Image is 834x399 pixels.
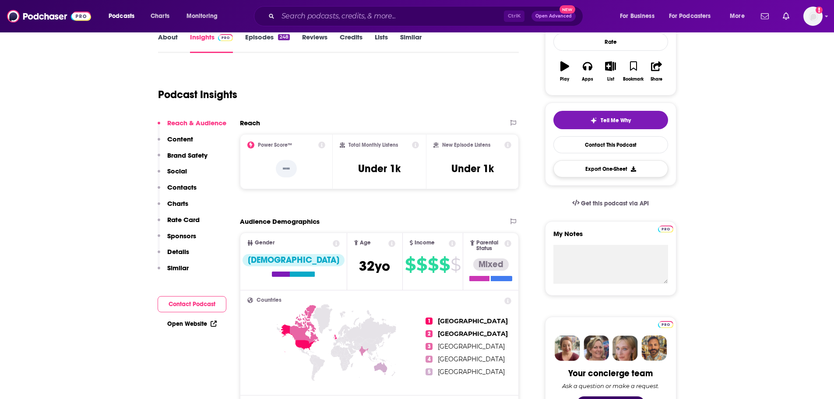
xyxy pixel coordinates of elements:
p: Brand Safety [167,151,208,159]
button: Apps [576,56,599,87]
div: [DEMOGRAPHIC_DATA] [243,254,345,266]
a: Pro website [658,224,673,233]
div: Mixed [473,258,509,271]
h2: New Episode Listens [442,142,490,148]
a: Pro website [658,320,673,328]
h1: Podcast Insights [158,88,237,101]
div: 248 [278,34,289,40]
button: Charts [158,199,188,215]
button: Social [158,167,187,183]
span: $ [416,258,427,272]
img: Podchaser Pro [658,321,673,328]
span: $ [428,258,438,272]
img: Podchaser Pro [218,34,233,41]
button: Similar [158,264,189,280]
img: Barbara Profile [584,335,609,361]
h2: Total Monthly Listens [348,142,398,148]
p: -- [276,160,297,177]
div: List [607,77,614,82]
img: Jules Profile [612,335,638,361]
p: Similar [167,264,189,272]
a: Reviews [302,33,327,53]
span: Income [415,240,435,246]
span: [GEOGRAPHIC_DATA] [438,355,505,363]
button: Rate Card [158,215,200,232]
p: Charts [167,199,188,208]
a: Open Website [167,320,217,328]
button: List [599,56,622,87]
span: Open Advanced [535,14,572,18]
a: About [158,33,178,53]
button: Details [158,247,189,264]
span: Countries [257,297,282,303]
a: Contact This Podcast [553,136,668,153]
div: Share [651,77,662,82]
span: [GEOGRAPHIC_DATA] [438,330,508,338]
div: Bookmark [623,77,644,82]
span: $ [439,258,450,272]
span: $ [405,258,415,272]
span: 1 [426,318,433,325]
p: Rate Card [167,215,200,224]
a: Lists [375,33,388,53]
h3: Under 1k [451,162,494,175]
span: Podcasts [109,10,134,22]
span: For Podcasters [669,10,711,22]
span: For Business [620,10,655,22]
img: tell me why sparkle [590,117,597,124]
h3: Under 1k [358,162,401,175]
div: Search podcasts, credits, & more... [262,6,591,26]
div: Play [560,77,569,82]
a: Charts [145,9,175,23]
button: Reach & Audience [158,119,226,135]
span: Tell Me Why [601,117,631,124]
p: Details [167,247,189,256]
h2: Audience Demographics [240,217,320,226]
span: 3 [426,343,433,350]
img: Podchaser Pro [658,226,673,233]
span: Get this podcast via API [581,200,649,207]
p: Content [167,135,193,143]
span: Charts [151,10,169,22]
button: open menu [614,9,665,23]
h2: Power Score™ [258,142,292,148]
button: Bookmark [622,56,645,87]
p: Contacts [167,183,197,191]
button: Play [553,56,576,87]
span: 5 [426,368,433,375]
img: Podchaser - Follow, Share and Rate Podcasts [7,8,91,25]
button: Sponsors [158,232,196,248]
button: open menu [180,9,229,23]
button: Content [158,135,193,151]
img: User Profile [803,7,823,26]
svg: Add a profile image [816,7,823,14]
span: [GEOGRAPHIC_DATA] [438,317,508,325]
div: Your concierge team [568,368,653,379]
span: 32 yo [359,258,390,275]
button: Brand Safety [158,151,208,167]
a: Credits [340,33,362,53]
button: Contacts [158,183,197,199]
span: Age [360,240,371,246]
div: Ask a question or make a request. [562,382,659,389]
button: Contact Podcast [158,296,226,312]
img: Sydney Profile [555,335,580,361]
p: Social [167,167,187,175]
div: Rate [553,33,668,51]
a: Show notifications dropdown [779,9,793,24]
span: $ [450,258,461,272]
span: 4 [426,356,433,363]
button: Open AdvancedNew [531,11,576,21]
label: My Notes [553,230,668,245]
span: [GEOGRAPHIC_DATA] [438,368,505,376]
span: New [560,5,575,14]
a: Show notifications dropdown [757,9,772,24]
button: Share [645,56,668,87]
button: open menu [663,9,724,23]
button: open menu [102,9,146,23]
input: Search podcasts, credits, & more... [278,9,504,23]
span: Monitoring [187,10,218,22]
a: InsightsPodchaser Pro [190,33,233,53]
button: tell me why sparkleTell Me Why [553,111,668,129]
button: Export One-Sheet [553,160,668,177]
